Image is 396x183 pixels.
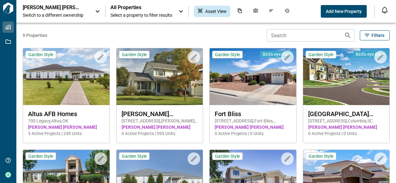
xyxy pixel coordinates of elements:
[23,4,79,11] p: [PERSON_NAME] [PERSON_NAME]
[321,5,367,18] button: Add New Property
[308,110,385,118] span: [GEOGRAPHIC_DATA][PERSON_NAME]
[215,110,291,118] span: Fort Bliss
[303,48,390,105] img: property-asset
[215,130,291,137] span: 0 Active Projects | 0 Units
[205,8,227,15] span: Asset View
[360,30,390,40] button: Filters
[215,118,291,124] span: [STREET_ADDRESS] , Fort Bliss , [GEOGRAPHIC_DATA]
[122,153,147,159] span: Garden Style
[28,52,53,57] span: Garden Style
[265,6,278,17] div: Issues & Info
[122,118,198,124] span: [STREET_ADDRESS] , [PERSON_NAME][GEOGRAPHIC_DATA] , WA
[371,32,384,38] span: Filters
[194,6,230,17] div: Asset View
[281,6,293,17] div: Job History
[234,6,246,17] div: Documents
[380,5,390,15] button: Open notification feed
[308,52,333,57] span: Garden Style
[28,118,105,124] span: 700 Legacy , Altus , OK
[308,124,385,130] span: [PERSON_NAME] [PERSON_NAME]
[215,52,240,57] span: Garden Style
[342,29,354,42] button: Search properties
[28,110,105,118] span: Altus AFB Homes
[23,32,264,38] span: 9 Properties
[263,51,291,57] span: Bird's-eye View
[110,12,172,18] span: Select a property to filter results
[249,6,262,17] div: Photos
[210,48,296,105] img: property-asset
[122,130,198,137] span: 0 Active Projects | 595 Units
[326,8,362,15] span: Add New Property
[356,51,384,57] span: Bird's-eye View
[122,52,147,57] span: Garden Style
[116,48,203,105] img: property-asset
[308,153,333,159] span: Garden Style
[28,124,105,130] span: [PERSON_NAME] [PERSON_NAME]
[23,48,110,105] img: property-asset
[308,118,385,124] span: [STREET_ADDRESS] , Columbia , SC
[110,4,172,11] span: All Properties
[28,153,53,159] span: Garden Style
[215,124,291,130] span: [PERSON_NAME] [PERSON_NAME]
[308,130,385,137] span: 0 Active Projects | 0 Units
[122,110,198,118] span: [PERSON_NAME][GEOGRAPHIC_DATA]
[215,153,240,159] span: Garden Style
[23,12,89,18] span: Switch to a different ownership
[122,124,198,130] span: [PERSON_NAME] [PERSON_NAME]
[28,130,105,137] span: 3 Active Projects | 249 Units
